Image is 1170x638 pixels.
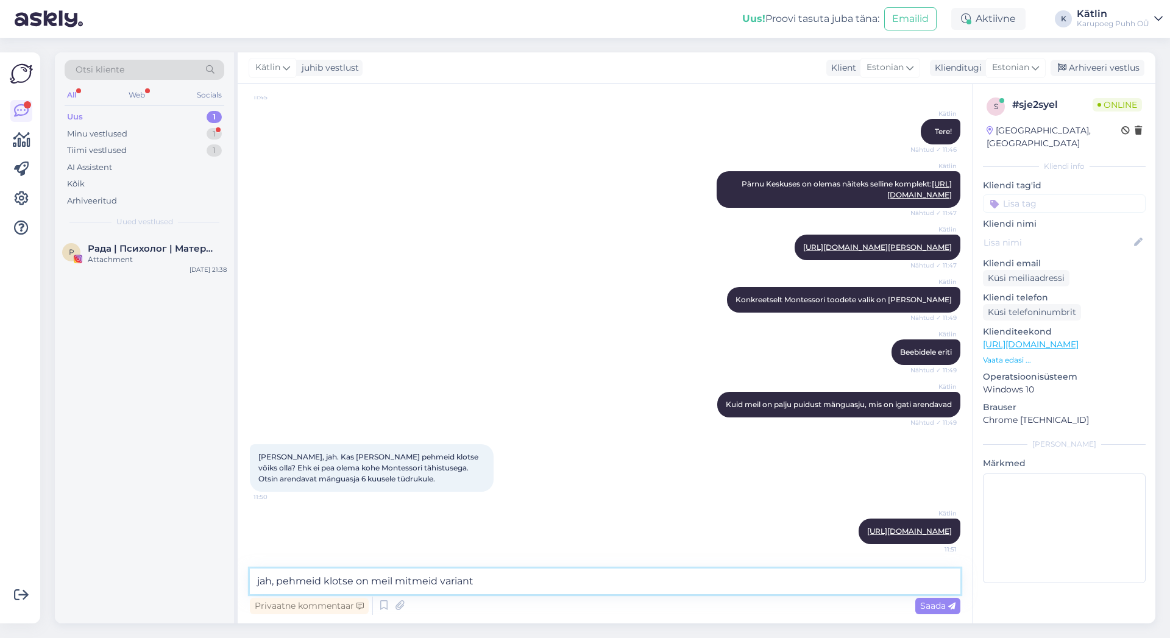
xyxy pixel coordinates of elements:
[910,261,957,270] span: Nähtud ✓ 11:47
[951,8,1026,30] div: Aktiivne
[983,383,1146,396] p: Windows 10
[126,87,147,103] div: Web
[742,179,952,199] span: Pärnu Keskuses on olemas näiteks selline komplekt:
[987,124,1121,150] div: [GEOGRAPHIC_DATA], [GEOGRAPHIC_DATA]
[930,62,982,74] div: Klienditugi
[67,128,127,140] div: Minu vestlused
[116,216,173,227] span: Uued vestlused
[983,457,1146,470] p: Märkmed
[992,61,1029,74] span: Estonian
[983,270,1069,286] div: Küsi meiliaadressi
[920,600,955,611] span: Saada
[742,12,879,26] div: Proovi tasuta juba täna:
[984,236,1132,249] input: Lisa nimi
[910,418,957,427] span: Nähtud ✓ 11:49
[911,225,957,234] span: Kätlin
[911,161,957,171] span: Kätlin
[736,295,952,304] span: Konkreetselt Montessori toodete valik on [PERSON_NAME]
[983,304,1081,321] div: Küsi telefoninumbrit
[935,127,952,136] span: Tere!
[1077,19,1149,29] div: Karupoeg Puhh OÜ
[983,325,1146,338] p: Klienditeekond
[88,243,214,254] span: Рада | Психолог | Материнство
[88,254,227,265] div: Attachment
[250,569,960,594] textarea: jah, pehmeid klotse on meil mitmeid varian
[67,195,117,207] div: Arhiveeritud
[983,339,1079,350] a: [URL][DOMAIN_NAME]
[983,257,1146,270] p: Kliendi email
[726,400,952,409] span: Kuid meil on palju puidust mänguasju, mis on igati arendavad
[983,179,1146,192] p: Kliendi tag'id
[884,7,937,30] button: Emailid
[250,598,369,614] div: Privaatne kommentaar
[258,452,480,483] span: [PERSON_NAME], jah. Kas [PERSON_NAME] pehmeid klotse võiks olla? Ehk ei pea olema kohe Montessori...
[207,111,222,123] div: 1
[67,144,127,157] div: Tiimi vestlused
[1077,9,1149,19] div: Kätlin
[983,218,1146,230] p: Kliendi nimi
[76,63,124,76] span: Otsi kliente
[65,87,79,103] div: All
[190,265,227,274] div: [DATE] 21:38
[67,161,112,174] div: AI Assistent
[1012,97,1093,112] div: # sje2syel
[911,109,957,118] span: Kätlin
[253,492,299,502] span: 11:50
[983,414,1146,427] p: Chrome [TECHNICAL_ID]
[911,382,957,391] span: Kätlin
[742,13,765,24] b: Uus!
[1055,10,1072,27] div: K
[297,62,359,74] div: juhib vestlust
[911,545,957,554] span: 11:51
[910,313,957,322] span: Nähtud ✓ 11:49
[910,145,957,154] span: Nähtud ✓ 11:46
[867,61,904,74] span: Estonian
[207,128,222,140] div: 1
[1051,60,1144,76] div: Arhiveeri vestlus
[983,401,1146,414] p: Brauser
[911,509,957,518] span: Kätlin
[911,277,957,286] span: Kätlin
[983,355,1146,366] p: Vaata edasi ...
[255,61,280,74] span: Kätlin
[983,291,1146,304] p: Kliendi telefon
[803,243,952,252] a: [URL][DOMAIN_NAME][PERSON_NAME]
[910,366,957,375] span: Nähtud ✓ 11:49
[983,161,1146,172] div: Kliendi info
[867,526,952,536] a: [URL][DOMAIN_NAME]
[253,93,299,102] span: 11:45
[194,87,224,103] div: Socials
[900,347,952,356] span: Beebidele eriti
[1077,9,1163,29] a: KätlinKarupoeg Puhh OÜ
[207,144,222,157] div: 1
[67,178,85,190] div: Kõik
[911,330,957,339] span: Kätlin
[994,102,998,111] span: s
[983,370,1146,383] p: Operatsioonisüsteem
[983,439,1146,450] div: [PERSON_NAME]
[69,247,74,257] span: Р
[910,208,957,218] span: Nähtud ✓ 11:47
[67,111,83,123] div: Uus
[983,194,1146,213] input: Lisa tag
[1093,98,1142,112] span: Online
[826,62,856,74] div: Klient
[10,62,33,85] img: Askly Logo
